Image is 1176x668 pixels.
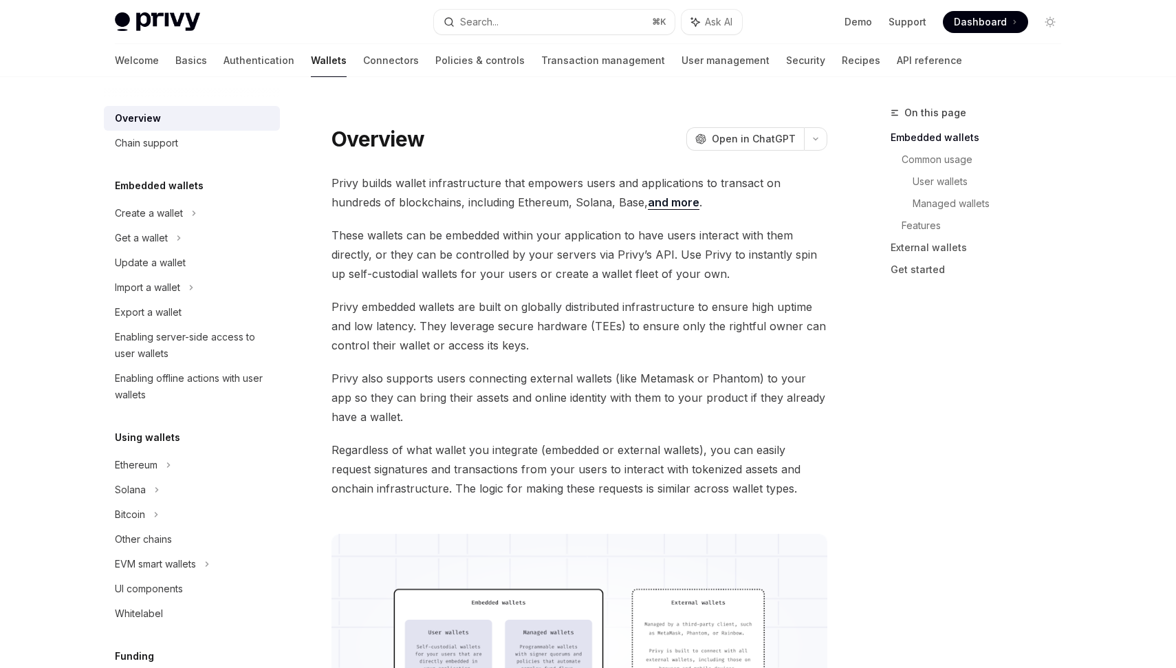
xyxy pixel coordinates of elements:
div: Whitelabel [115,605,163,622]
a: UI components [104,577,280,601]
a: Export a wallet [104,300,280,325]
div: Enabling server-side access to user wallets [115,329,272,362]
div: Solana [115,482,146,498]
a: Managed wallets [913,193,1072,215]
a: API reference [897,44,962,77]
div: UI components [115,581,183,597]
a: Dashboard [943,11,1028,33]
div: Search... [460,14,499,30]
a: Enabling offline actions with user wallets [104,366,280,407]
div: Export a wallet [115,304,182,321]
span: Ask AI [705,15,732,29]
a: Chain support [104,131,280,155]
img: light logo [115,12,200,32]
div: Overview [115,110,161,127]
button: Toggle dark mode [1039,11,1061,33]
div: EVM smart wallets [115,556,196,572]
span: Privy embedded wallets are built on globally distributed infrastructure to ensure high uptime and... [331,297,827,355]
a: and more [648,195,699,210]
a: Demo [845,15,872,29]
a: Recipes [842,44,880,77]
a: External wallets [891,237,1072,259]
a: Security [786,44,825,77]
a: Wallets [311,44,347,77]
h5: Using wallets [115,429,180,446]
button: Open in ChatGPT [686,127,804,151]
span: Regardless of what wallet you integrate (embedded or external wallets), you can easily request si... [331,440,827,498]
span: ⌘ K [652,17,666,28]
button: Search...⌘K [434,10,675,34]
div: Import a wallet [115,279,180,296]
span: Dashboard [954,15,1007,29]
a: Other chains [104,527,280,552]
span: Privy also supports users connecting external wallets (like Metamask or Phantom) to your app so t... [331,369,827,427]
a: Transaction management [541,44,665,77]
a: Common usage [902,149,1072,171]
a: Support [889,15,926,29]
a: Whitelabel [104,601,280,626]
span: Privy builds wallet infrastructure that empowers users and applications to transact on hundreds o... [331,173,827,212]
span: Open in ChatGPT [712,132,796,146]
a: Get started [891,259,1072,281]
a: Connectors [363,44,419,77]
a: Overview [104,106,280,131]
div: Ethereum [115,457,157,473]
a: User wallets [913,171,1072,193]
div: Enabling offline actions with user wallets [115,370,272,403]
div: Chain support [115,135,178,151]
div: Update a wallet [115,255,186,271]
span: These wallets can be embedded within your application to have users interact with them directly, ... [331,226,827,283]
div: Create a wallet [115,205,183,222]
a: User management [682,44,770,77]
a: Policies & controls [435,44,525,77]
a: Enabling server-side access to user wallets [104,325,280,366]
h5: Embedded wallets [115,177,204,194]
div: Other chains [115,531,172,548]
div: Bitcoin [115,506,145,523]
h5: Funding [115,648,154,665]
a: Authentication [224,44,294,77]
button: Ask AI [682,10,742,34]
h1: Overview [331,127,424,151]
a: Embedded wallets [891,127,1072,149]
a: Features [902,215,1072,237]
a: Update a wallet [104,250,280,275]
div: Get a wallet [115,230,168,246]
span: On this page [904,105,966,121]
a: Basics [175,44,207,77]
a: Welcome [115,44,159,77]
